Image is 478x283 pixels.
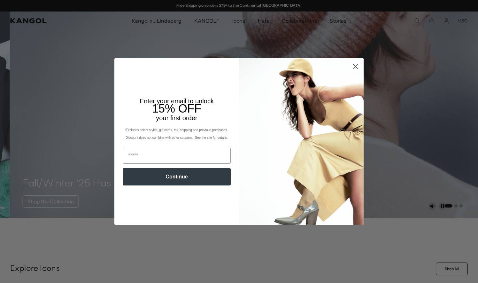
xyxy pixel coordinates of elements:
span: *Excludes select styles, gift cards, tax, shipping and previous purchases. Discount does not comb... [125,128,229,139]
button: Continue [123,168,231,185]
button: Close dialog [350,61,361,72]
span: 15% OFF [152,102,201,115]
input: Email [123,148,231,164]
img: 93be19ad-e773-4382-80b9-c9d740c9197f.jpeg [239,58,364,224]
span: your first order [156,114,197,122]
span: Enter your email to unlock [140,98,214,105]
